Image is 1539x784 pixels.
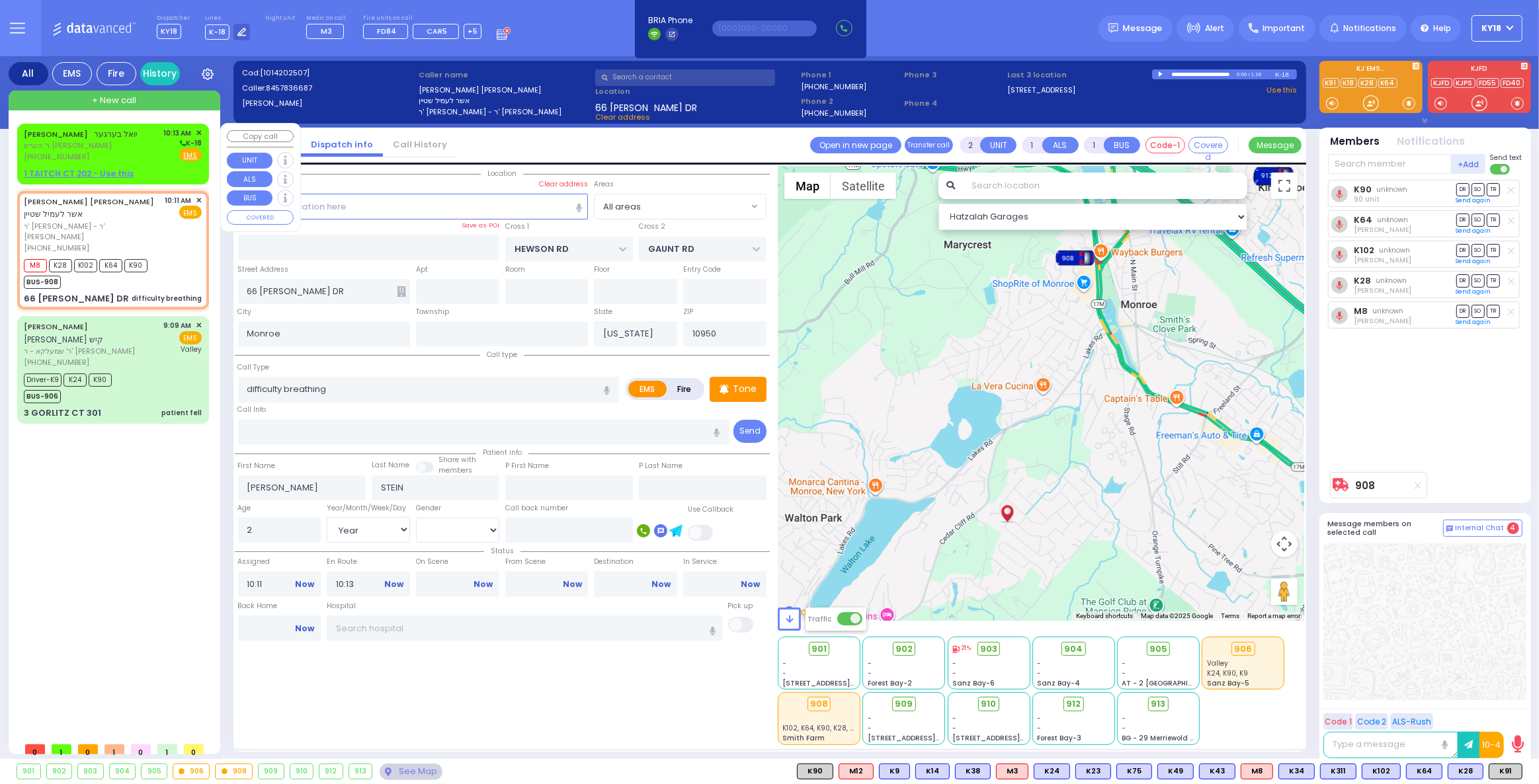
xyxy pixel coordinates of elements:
button: Code 1 [1323,713,1353,730]
p: Tone [733,382,757,396]
span: Valley [1207,658,1228,668]
label: Age [238,503,251,514]
div: 912 [319,764,343,779]
a: [PERSON_NAME] [24,129,88,139]
button: Send [733,420,767,443]
span: 1 [157,744,177,754]
span: Patient info [476,448,528,457]
label: ר' [PERSON_NAME] - ר' [PERSON_NAME] [419,106,591,118]
span: ר' שמעלקא - ר' [PERSON_NAME] [24,346,159,357]
a: Now [384,578,403,590]
label: En Route [327,557,410,567]
span: ✕ [196,195,202,206]
button: Internal Chat 4 [1443,520,1522,537]
div: 902 [47,764,72,779]
span: TR [1487,305,1500,317]
span: FD84 [377,26,396,36]
gmp-advanced-marker: 903 [1263,168,1283,188]
button: COVERED [227,210,294,225]
a: Use this [1267,85,1297,96]
a: FD55 [1477,78,1499,88]
div: Last updated: 09/22/2025 08:49 AM. Click to referesh. [952,644,971,653]
label: Traffic [808,614,832,624]
a: K102 [1354,245,1374,255]
label: Areas [594,179,614,190]
span: Chaim Dovid Mendlowitz [1354,286,1411,295]
span: [1014202507] [260,67,310,78]
div: BLS [1075,764,1111,779]
span: 1 [104,744,124,754]
div: Fire [97,62,136,85]
span: unknown [1379,245,1410,255]
label: Back Home [238,601,321,611]
label: Turn off text [1490,163,1511,176]
span: +5 [468,26,478,36]
img: Google [781,604,825,621]
div: 66 [PERSON_NAME] DR [24,292,129,305]
span: Send text [1490,153,1522,163]
label: From Scene [505,557,589,567]
div: 3 GORLITZ CT 301 [24,407,101,420]
span: 0 [78,744,98,754]
span: 905 [1149,643,1167,656]
input: Search location here [238,194,589,219]
span: SO [1472,214,1485,226]
span: - [783,658,787,668]
img: message.svg [1108,23,1118,33]
span: KY18 [1482,22,1502,34]
label: Call Type [238,362,270,373]
button: UNIT [227,153,272,169]
a: Send again [1456,257,1491,265]
div: 909 [259,764,284,779]
div: 913 [349,764,372,779]
button: Drag Pegman onto the map to open Street View [1271,578,1298,605]
a: K28 [1358,78,1377,88]
span: Notifications [1343,22,1396,34]
input: Search location [964,173,1247,199]
span: K90 [89,373,112,387]
button: Map camera controls [1271,531,1298,557]
div: BLS [955,764,991,779]
button: Copy call [227,130,294,143]
label: Medic on call [306,15,348,22]
label: ZIP [683,307,693,317]
span: - [1037,658,1041,668]
label: KJFD [1428,65,1531,75]
a: FD40 [1501,78,1524,88]
img: Logo [52,20,140,36]
span: M8 [24,259,47,272]
div: 906 [1231,642,1255,656]
a: Now [651,578,671,590]
div: K-18 [1275,69,1297,79]
span: 0 [131,744,151,754]
span: Other building occupants [397,286,406,297]
button: ALS-Rush [1390,713,1433,730]
span: CAR5 [427,26,447,36]
div: BLS [1157,764,1194,779]
label: Dispatcher [157,15,190,22]
span: Message [1123,22,1163,35]
a: Open in new page [810,137,901,153]
u: EMS [184,151,198,161]
button: Message [1249,137,1302,153]
label: Location [595,86,797,97]
a: [STREET_ADDRESS] [1007,85,1075,96]
span: Call type [480,350,524,360]
span: Phone 2 [801,96,899,107]
button: Members [1331,134,1380,149]
span: - [868,658,872,668]
a: History [140,62,180,85]
span: All areas [595,194,747,218]
span: Driver-K9 [24,373,62,387]
a: Open this area in Google Maps (opens a new window) [781,604,825,621]
span: Sanz Bay-5 [1207,678,1249,688]
span: 903 [980,643,997,656]
button: 10-4 [1479,732,1504,758]
span: + New call [92,94,136,107]
div: 912 [1255,165,1294,185]
div: 903 [78,764,103,779]
label: אשר לעמיל שטיין [419,95,591,106]
span: - [1122,668,1126,678]
span: SO [1472,305,1485,317]
div: 901 [17,764,40,779]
